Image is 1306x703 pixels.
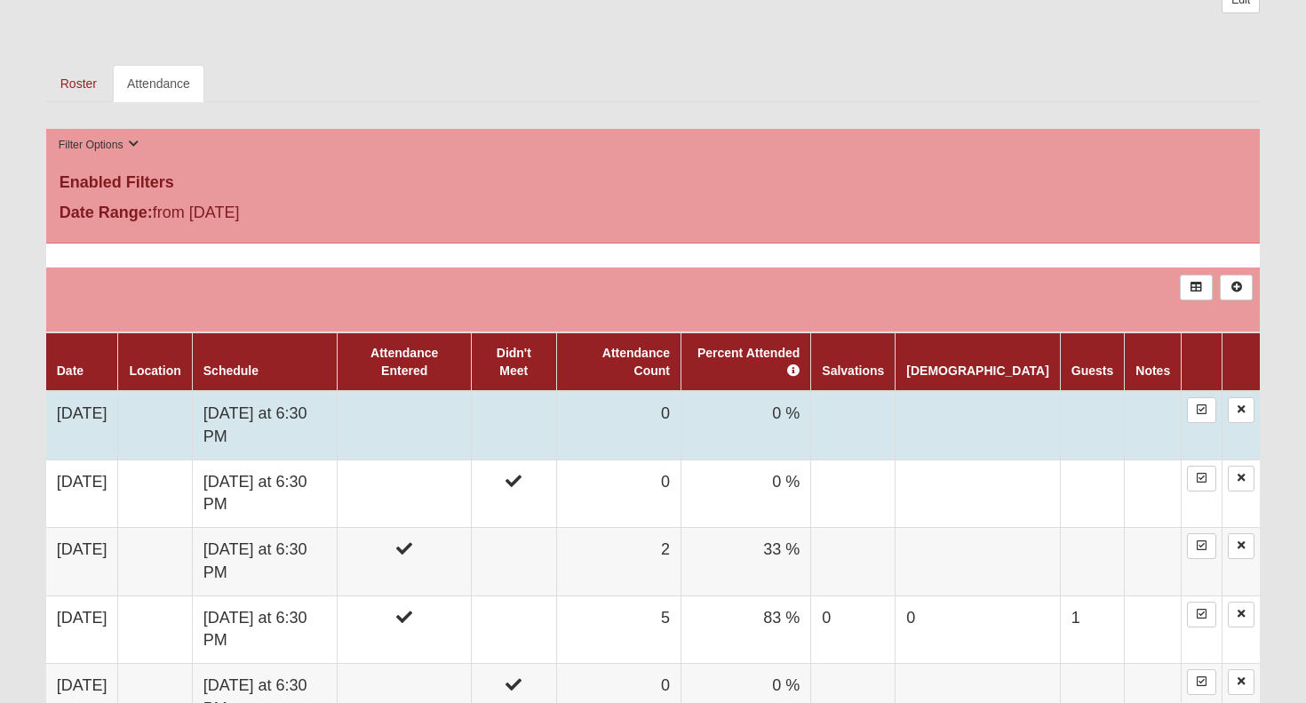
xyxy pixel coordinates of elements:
[1228,466,1254,491] a: Delete
[1228,669,1254,695] a: Delete
[556,528,681,595] td: 2
[697,346,800,378] a: Percent Attended
[192,391,338,459] td: [DATE] at 6:30 PM
[46,65,111,102] a: Roster
[811,332,896,391] th: Salvations
[811,595,896,663] td: 0
[1180,275,1213,300] a: Export to Excel
[1187,533,1216,559] a: Enter Attendance
[1187,602,1216,627] a: Enter Attendance
[203,363,259,378] a: Schedule
[681,528,811,595] td: 33 %
[46,528,118,595] td: [DATE]
[497,346,531,378] a: Didn't Meet
[556,391,681,459] td: 0
[57,363,84,378] a: Date
[46,595,118,663] td: [DATE]
[192,528,338,595] td: [DATE] at 6:30 PM
[681,391,811,459] td: 0 %
[1220,275,1253,300] a: Alt+N
[896,332,1060,391] th: [DEMOGRAPHIC_DATA]
[1187,397,1216,423] a: Enter Attendance
[1187,669,1216,695] a: Enter Attendance
[1135,363,1170,378] a: Notes
[681,595,811,663] td: 83 %
[113,65,204,102] a: Attendance
[46,201,451,229] div: from [DATE]
[46,391,118,459] td: [DATE]
[556,595,681,663] td: 5
[1228,533,1254,559] a: Delete
[602,346,670,378] a: Attendance Count
[370,346,438,378] a: Attendance Entered
[53,136,145,155] button: Filter Options
[1060,595,1124,663] td: 1
[192,595,338,663] td: [DATE] at 6:30 PM
[681,459,811,527] td: 0 %
[1228,397,1254,423] a: Delete
[60,201,153,225] label: Date Range:
[192,459,338,527] td: [DATE] at 6:30 PM
[129,363,180,378] a: Location
[556,459,681,527] td: 0
[1187,466,1216,491] a: Enter Attendance
[1228,602,1254,627] a: Delete
[46,459,118,527] td: [DATE]
[1060,332,1124,391] th: Guests
[60,173,1247,193] h4: Enabled Filters
[896,595,1060,663] td: 0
